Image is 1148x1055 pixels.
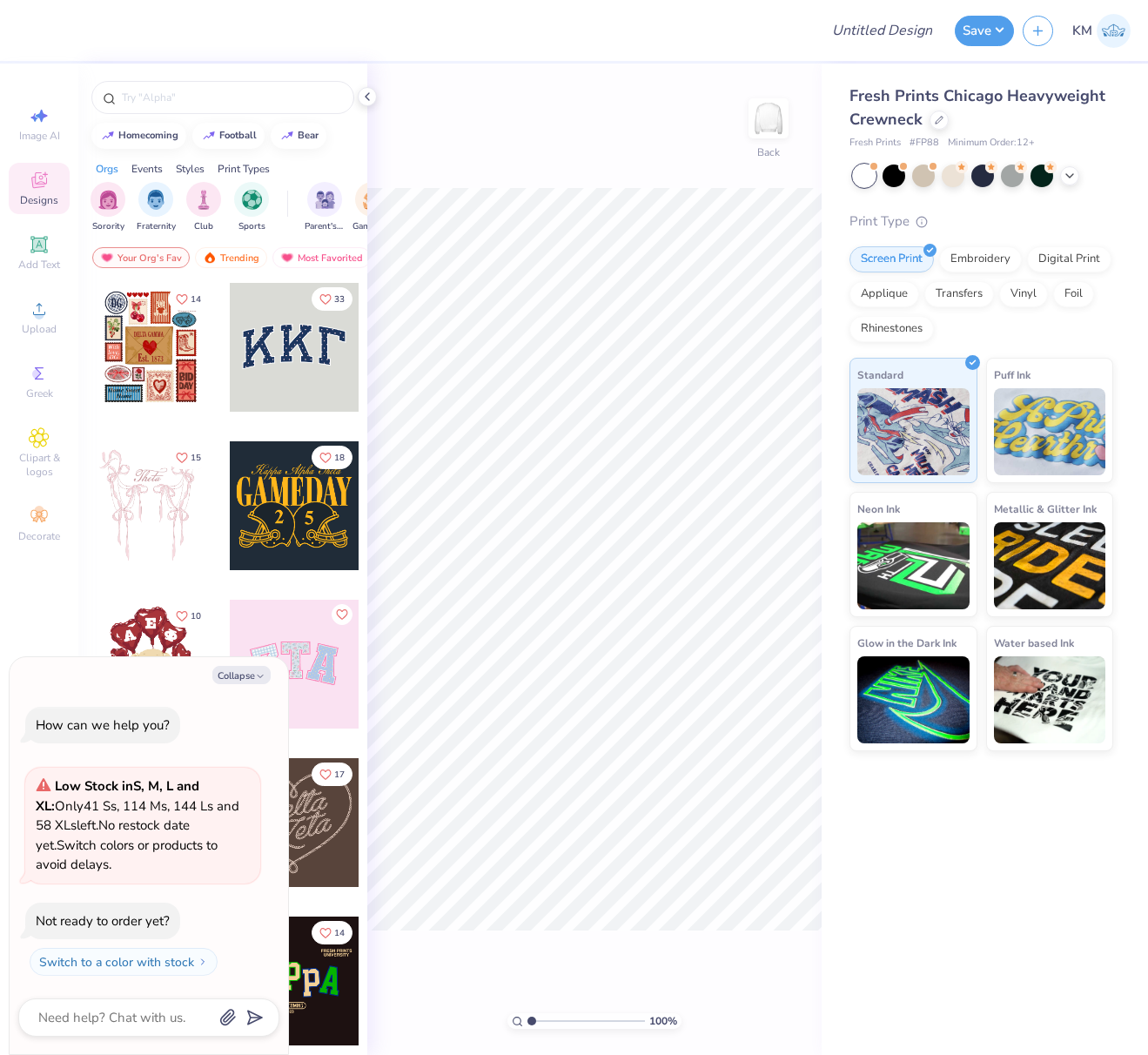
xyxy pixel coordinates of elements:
[176,161,205,177] div: Styles
[298,131,319,140] div: bear
[20,193,58,207] span: Designs
[312,921,352,944] button: Like
[849,85,1105,130] span: Fresh Prints Chicago Heavyweight Crewneck
[948,136,1035,151] span: Minimum Order: 12 +
[994,500,1097,518] span: Metallic & Glitter Ink
[999,281,1048,307] div: Vinyl
[994,366,1031,384] span: Puff Ink
[849,212,1113,232] div: Print Type
[92,247,190,268] div: Your Org's Fav
[30,948,218,976] button: Switch to a color with stock
[994,634,1074,652] span: Water based Ink
[849,281,919,307] div: Applique
[1072,21,1092,41] span: KM
[857,522,970,609] img: Neon Ink
[146,190,165,210] img: Fraternity Image
[955,16,1014,46] button: Save
[939,246,1022,272] div: Embroidery
[120,89,343,106] input: Try "Alpha"
[280,131,294,141] img: trend_line.gif
[1027,246,1111,272] div: Digital Print
[194,220,213,233] span: Club
[137,182,176,233] button: filter button
[305,182,345,233] button: filter button
[332,604,352,625] button: Like
[168,287,209,311] button: Like
[857,366,903,384] span: Standard
[849,316,934,342] div: Rhinestones
[994,522,1106,609] img: Metallic & Glitter Ink
[36,816,190,854] span: No restock date yet.
[924,281,994,307] div: Transfers
[198,957,208,967] img: Switch to a color with stock
[168,604,209,628] button: Like
[818,13,946,48] input: Untitled Design
[649,1013,677,1029] span: 100 %
[857,500,900,518] span: Neon Ink
[751,101,786,136] img: Back
[849,246,934,272] div: Screen Print
[101,131,115,141] img: trend_line.gif
[22,322,57,336] span: Upload
[36,777,199,815] strong: Low Stock in S, M, L and XL :
[19,129,60,143] span: Image AI
[203,252,217,264] img: trending.gif
[98,190,118,210] img: Sorority Image
[92,220,124,233] span: Sorority
[96,161,118,177] div: Orgs
[994,656,1106,743] img: Water based Ink
[849,136,901,151] span: Fresh Prints
[202,131,216,141] img: trend_line.gif
[91,123,186,149] button: homecoming
[334,454,345,462] span: 18
[315,190,335,210] img: Parent's Weekend Image
[36,912,170,930] div: Not ready to order yet?
[100,252,114,264] img: most_fav.gif
[91,182,125,233] div: filter for Sorority
[191,612,201,621] span: 10
[186,182,221,233] div: filter for Club
[192,123,265,149] button: football
[910,136,939,151] span: # FP88
[757,144,780,160] div: Back
[218,161,270,177] div: Print Types
[168,446,209,469] button: Like
[352,182,393,233] button: filter button
[191,454,201,462] span: 15
[242,190,262,210] img: Sports Image
[857,656,970,743] img: Glow in the Dark Ink
[219,131,257,140] div: football
[352,182,393,233] div: filter for Game Day
[137,220,176,233] span: Fraternity
[191,295,201,304] span: 14
[118,131,178,140] div: homecoming
[195,247,267,268] div: Trending
[352,220,393,233] span: Game Day
[9,451,70,479] span: Clipart & logos
[212,666,271,684] button: Collapse
[36,716,170,734] div: How can we help you?
[334,770,345,779] span: 17
[271,123,326,149] button: bear
[272,247,371,268] div: Most Favorited
[36,777,239,873] span: Only 41 Ss, 114 Ms, 144 Ls and 58 XLs left. Switch colors or products to avoid delays.
[234,182,269,233] div: filter for Sports
[363,190,383,210] img: Game Day Image
[238,220,265,233] span: Sports
[857,388,970,475] img: Standard
[1097,14,1131,48] img: Katrina Mae Mijares
[1053,281,1094,307] div: Foil
[26,386,53,400] span: Greek
[280,252,294,264] img: most_fav.gif
[186,182,221,233] button: filter button
[91,182,125,233] button: filter button
[312,287,352,311] button: Like
[334,295,345,304] span: 33
[305,220,345,233] span: Parent's Weekend
[18,258,60,272] span: Add Text
[234,182,269,233] button: filter button
[857,634,957,652] span: Glow in the Dark Ink
[312,446,352,469] button: Like
[18,529,60,543] span: Decorate
[1072,14,1131,48] a: KM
